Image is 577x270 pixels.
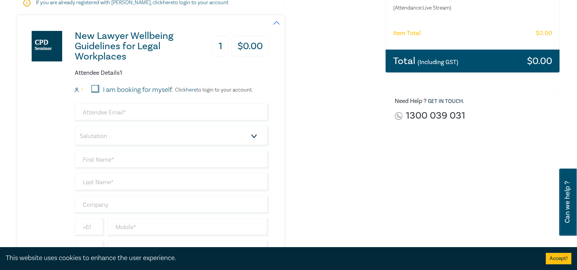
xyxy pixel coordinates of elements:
[393,56,458,66] h3: Total
[395,98,554,105] h6: Need Help ? .
[527,56,552,66] h3: $ 0.00
[418,58,458,66] small: (Including GST)
[75,31,200,62] h3: New Lawyer Wellbeing Guidelines for Legal Workplaces
[108,241,269,259] input: Phone
[75,241,104,259] input: +61
[75,69,269,77] h6: Attendee Details 1
[75,103,269,122] input: Attendee Email*
[535,30,552,37] h6: $ 0.00
[405,111,465,121] a: 1300 039 031
[75,196,269,214] input: Company
[75,218,104,236] input: +61
[75,173,269,191] input: Last Name*
[103,85,173,95] label: I am booking for myself.
[212,36,228,57] h3: 1
[428,98,463,105] a: Get in touch
[186,87,196,93] a: here
[6,253,534,263] div: This website uses cookies to enhance the user experience.
[32,31,62,61] img: New Lawyer Wellbeing Guidelines for Legal Workplaces
[393,4,522,12] small: (Attendance: Live Stream )
[564,173,571,231] span: Can we help ?
[546,253,571,264] button: Accept cookies
[393,30,421,37] h6: Item Total
[81,87,83,93] small: 1
[173,87,253,93] p: Click to login to your account.
[231,36,269,57] h3: $ 0.00
[75,151,269,169] input: First Name*
[108,218,269,236] input: Mobile*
